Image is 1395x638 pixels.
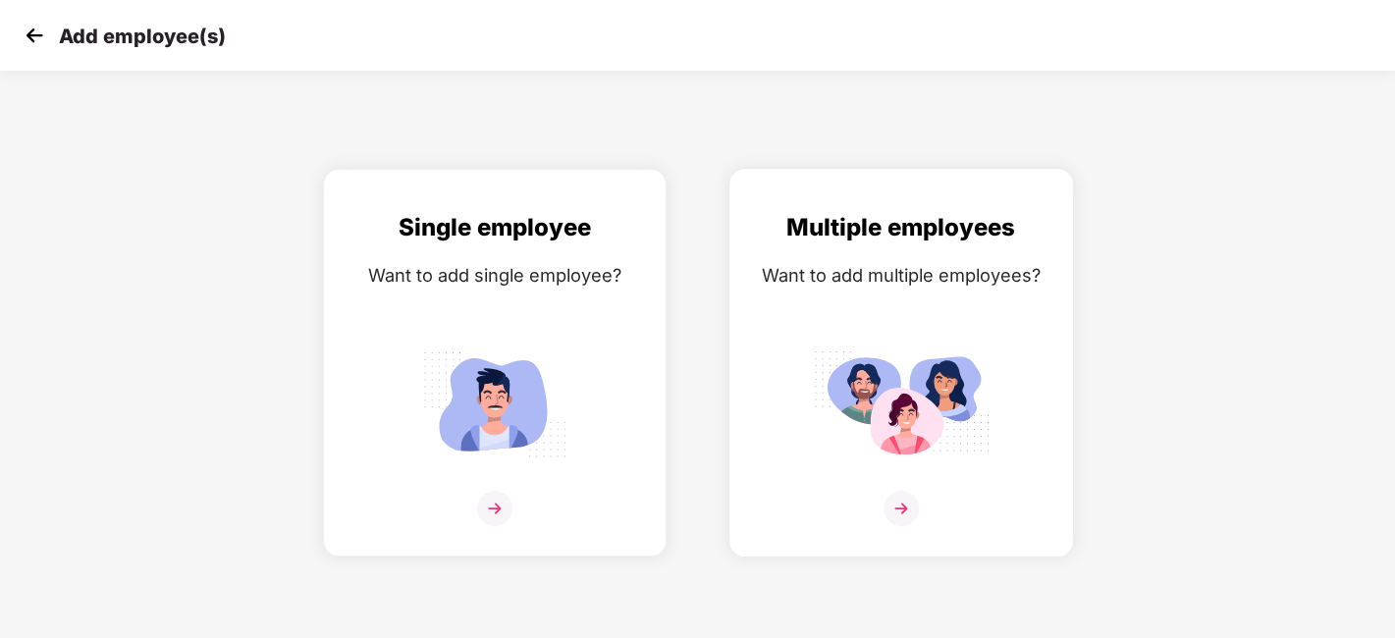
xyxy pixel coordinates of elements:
p: Add employee(s) [59,25,226,48]
img: svg+xml;base64,PHN2ZyB4bWxucz0iaHR0cDovL3d3dy53My5vcmcvMjAwMC9zdmciIHdpZHRoPSIzNiIgaGVpZ2h0PSIzNi... [884,491,919,526]
img: svg+xml;base64,PHN2ZyB4bWxucz0iaHR0cDovL3d3dy53My5vcmcvMjAwMC9zdmciIGlkPSJTaW5nbGVfZW1wbG95ZWUiIH... [406,343,583,465]
img: svg+xml;base64,PHN2ZyB4bWxucz0iaHR0cDovL3d3dy53My5vcmcvMjAwMC9zdmciIHdpZHRoPSIzNiIgaGVpZ2h0PSIzNi... [477,491,512,526]
div: Want to add multiple employees? [750,261,1052,290]
div: Single employee [344,209,646,246]
div: Multiple employees [750,209,1052,246]
img: svg+xml;base64,PHN2ZyB4bWxucz0iaHR0cDovL3d3dy53My5vcmcvMjAwMC9zdmciIHdpZHRoPSIzMCIgaGVpZ2h0PSIzMC... [20,21,49,50]
img: svg+xml;base64,PHN2ZyB4bWxucz0iaHR0cDovL3d3dy53My5vcmcvMjAwMC9zdmciIGlkPSJNdWx0aXBsZV9lbXBsb3llZS... [813,343,990,465]
div: Want to add single employee? [344,261,646,290]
